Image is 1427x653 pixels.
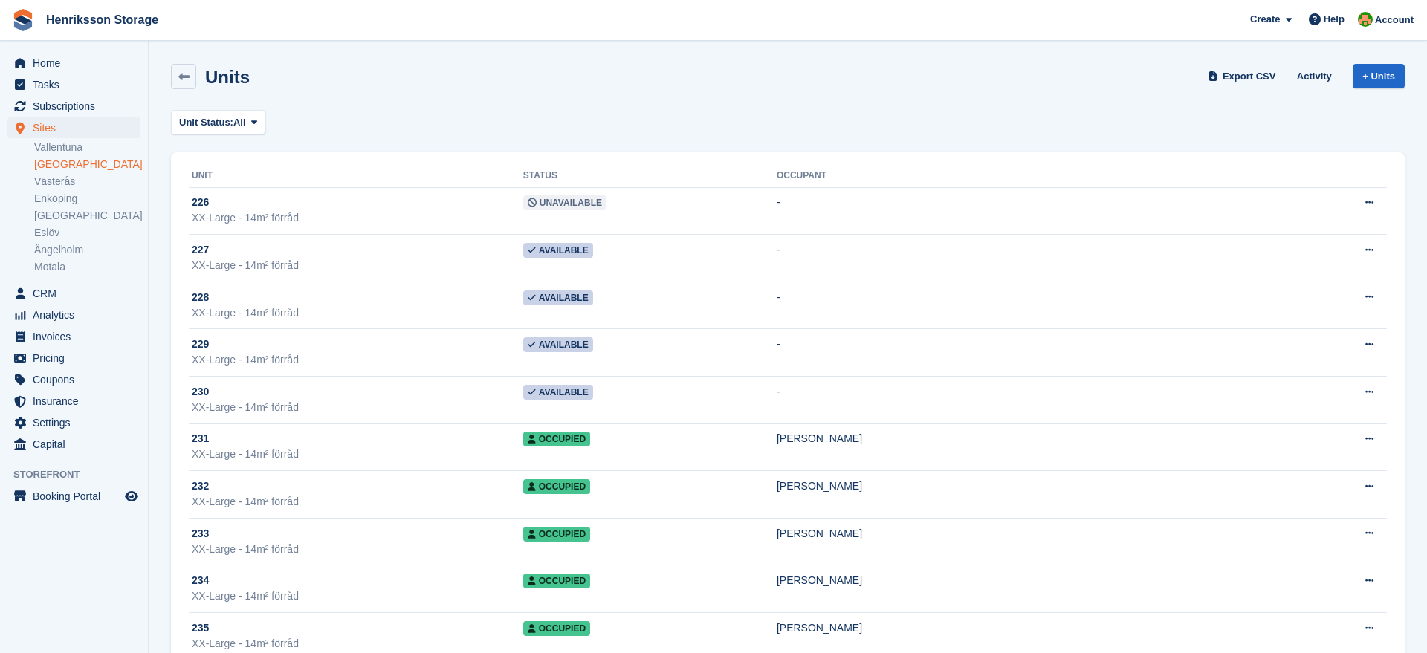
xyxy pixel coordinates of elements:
div: XX-Large - 14m² förråd [192,400,523,415]
span: Available [523,337,593,352]
a: menu [7,369,140,390]
a: menu [7,305,140,325]
h2: Units [205,67,250,87]
span: Available [523,290,593,305]
a: Enköping [34,192,140,206]
span: 232 [192,478,209,494]
span: Insurance [33,391,122,412]
td: - [777,329,1292,377]
a: Vallentuna [34,140,140,155]
span: Capital [33,434,122,455]
span: All [233,115,246,130]
a: menu [7,117,140,138]
div: [PERSON_NAME] [777,478,1292,494]
span: Unit Status: [179,115,233,130]
span: Home [33,53,122,74]
div: XX-Large - 14m² förråd [192,258,523,273]
th: Status [523,164,777,188]
span: Help [1324,12,1345,27]
div: XX-Large - 14m² förråd [192,636,523,652]
div: XX-Large - 14m² förråd [192,210,523,226]
a: + Units [1353,64,1405,88]
th: Unit [189,164,523,188]
a: menu [7,74,140,95]
span: Tasks [33,74,122,95]
a: Västerås [34,175,140,189]
span: Export CSV [1223,69,1276,84]
div: [PERSON_NAME] [777,431,1292,446]
a: menu [7,412,140,433]
span: Unavailable [523,195,606,210]
span: Account [1375,13,1414,27]
span: Occupied [523,621,590,636]
a: Export CSV [1206,64,1282,88]
a: menu [7,486,140,507]
span: Pricing [33,348,122,368]
img: Mikael Holmström [1358,12,1373,27]
img: stora-icon-8386f47178a22dfd0bd8f6a31ec36ba5ce8667c1dd55bd0f319d3a0aa187defe.svg [12,9,34,31]
span: 229 [192,337,209,352]
div: XX-Large - 14m² förråd [192,352,523,368]
div: XX-Large - 14m² förråd [192,494,523,510]
a: [GEOGRAPHIC_DATA] [34,157,140,172]
a: Henriksson Storage [40,7,164,32]
span: Occupied [523,432,590,446]
span: 227 [192,242,209,258]
span: 230 [192,384,209,400]
span: Analytics [33,305,122,325]
span: 233 [192,526,209,542]
td: - [777,282,1292,329]
a: menu [7,53,140,74]
span: Create [1250,12,1280,27]
div: [PERSON_NAME] [777,573,1292,588]
a: Activity [1291,64,1338,88]
a: menu [7,283,140,304]
span: 235 [192,620,209,636]
span: Available [523,243,593,258]
td: - [777,377,1292,424]
a: Eslöv [34,226,140,240]
button: Unit Status: All [171,110,265,134]
div: [PERSON_NAME] [777,526,1292,542]
td: - [777,235,1292,282]
span: Occupied [523,574,590,588]
a: menu [7,326,140,347]
div: XX-Large - 14m² förråd [192,305,523,321]
a: Motala [34,260,140,274]
span: Occupied [523,479,590,494]
div: XX-Large - 14m² förråd [192,588,523,604]
span: Sites [33,117,122,138]
a: menu [7,434,140,455]
span: Occupied [523,527,590,542]
span: 226 [192,195,209,210]
span: 234 [192,573,209,588]
span: Coupons [33,369,122,390]
span: Available [523,385,593,400]
th: Occupant [777,164,1292,188]
span: Booking Portal [33,486,122,507]
a: menu [7,391,140,412]
span: Subscriptions [33,96,122,117]
a: menu [7,96,140,117]
span: Invoices [33,326,122,347]
span: Settings [33,412,122,433]
span: 228 [192,290,209,305]
a: Preview store [123,487,140,505]
a: Ängelholm [34,243,140,257]
div: [PERSON_NAME] [777,620,1292,636]
span: Storefront [13,467,148,482]
div: XX-Large - 14m² förråd [192,542,523,557]
a: menu [7,348,140,368]
span: CRM [33,283,122,304]
span: 231 [192,431,209,446]
div: XX-Large - 14m² förråd [192,446,523,462]
td: - [777,187,1292,235]
a: [GEOGRAPHIC_DATA] [34,209,140,223]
